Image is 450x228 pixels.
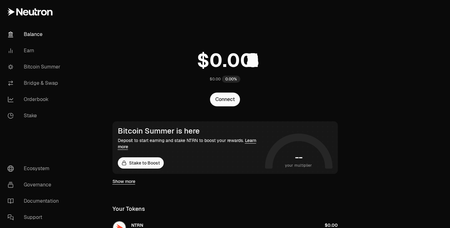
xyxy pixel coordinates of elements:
div: Your Tokens [112,205,145,213]
a: Governance [2,177,67,193]
a: Documentation [2,193,67,209]
div: Bitcoin Summer is here [118,127,262,135]
div: 0.00% [222,76,240,83]
a: Earn [2,43,67,59]
div: Deposit to start earning and stake NTRN to boost your rewards. [118,137,262,150]
div: $0.00 [210,77,221,82]
a: Bridge & Swap [2,75,67,91]
a: Support [2,209,67,225]
a: Stake [2,108,67,124]
h1: -- [295,152,302,162]
span: your multiplier [285,162,312,169]
a: Bitcoin Summer [2,59,67,75]
a: Show more [112,178,135,185]
a: Ecosystem [2,160,67,177]
a: Balance [2,26,67,43]
button: Connect [210,93,240,106]
a: Stake to Boost [118,157,164,169]
a: Orderbook [2,91,67,108]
